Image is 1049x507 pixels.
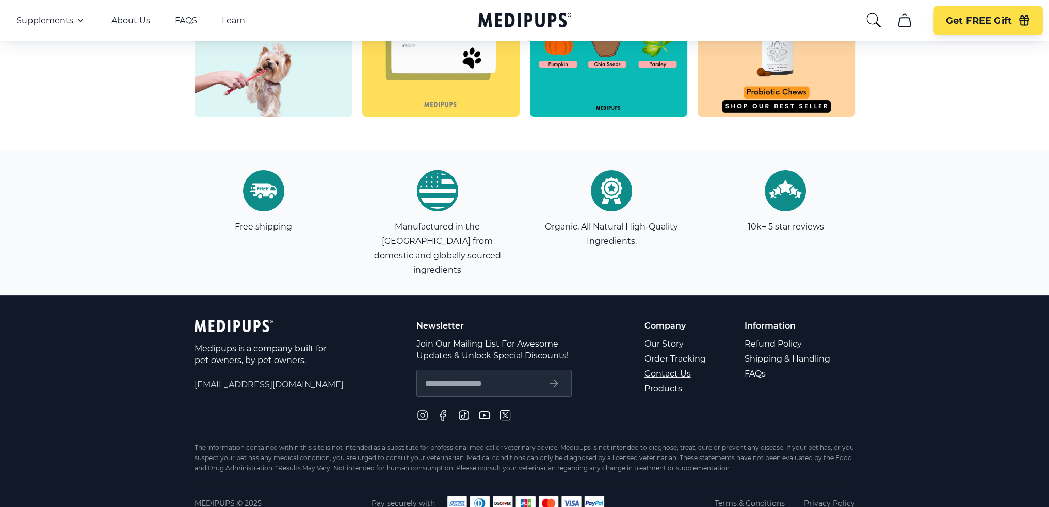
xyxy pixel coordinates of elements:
a: Order Tracking [644,351,707,366]
p: Newsletter [416,320,572,332]
p: Company [644,320,707,332]
span: Supplements [17,15,73,26]
a: Contact Us [644,366,707,381]
p: Free shipping [235,220,292,234]
a: About Us [111,15,150,26]
a: Our Story [644,336,707,351]
span: [EMAIL_ADDRESS][DOMAIN_NAME] [195,379,344,390]
span: Get FREE Gift [946,15,1012,27]
button: cart [892,8,917,33]
p: Medipups is a company built for pet owners, by pet owners. [195,342,329,366]
a: FAQS [175,15,197,26]
a: FAQs [745,366,832,381]
p: Manufactured in the [GEOGRAPHIC_DATA] from domestic and globally sourced ingredients [368,220,507,277]
a: Refund Policy [745,336,832,351]
button: search [865,12,882,29]
a: Medipups [478,11,571,32]
button: Get FREE Gift [933,6,1043,35]
p: 10k+ 5 star reviews [747,220,824,234]
a: Learn [222,15,245,26]
a: Products [644,381,707,396]
button: Supplements [17,14,87,27]
p: Join Our Mailing List For Awesome Updates & Unlock Special Discounts! [416,338,572,362]
p: Information [745,320,832,332]
a: Shipping & Handling [745,351,832,366]
div: The information contained within this site is not intended as a substitute for professional medic... [195,443,855,473]
p: Organic, All Natural High-Quality Ingredients. [542,220,681,249]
